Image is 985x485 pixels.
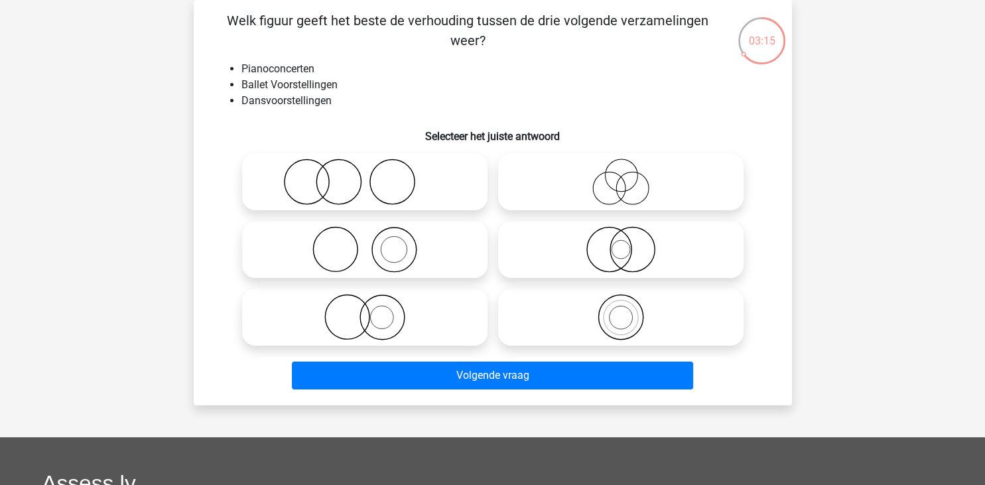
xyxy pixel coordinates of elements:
li: Pianoconcerten [241,61,771,77]
p: Welk figuur geeft het beste de verhouding tussen de drie volgende verzamelingen weer? [215,11,721,50]
h6: Selecteer het juiste antwoord [215,119,771,143]
div: 03:15 [737,16,787,49]
button: Volgende vraag [292,362,693,389]
li: Ballet Voorstellingen [241,77,771,93]
li: Dansvoorstellingen [241,93,771,109]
